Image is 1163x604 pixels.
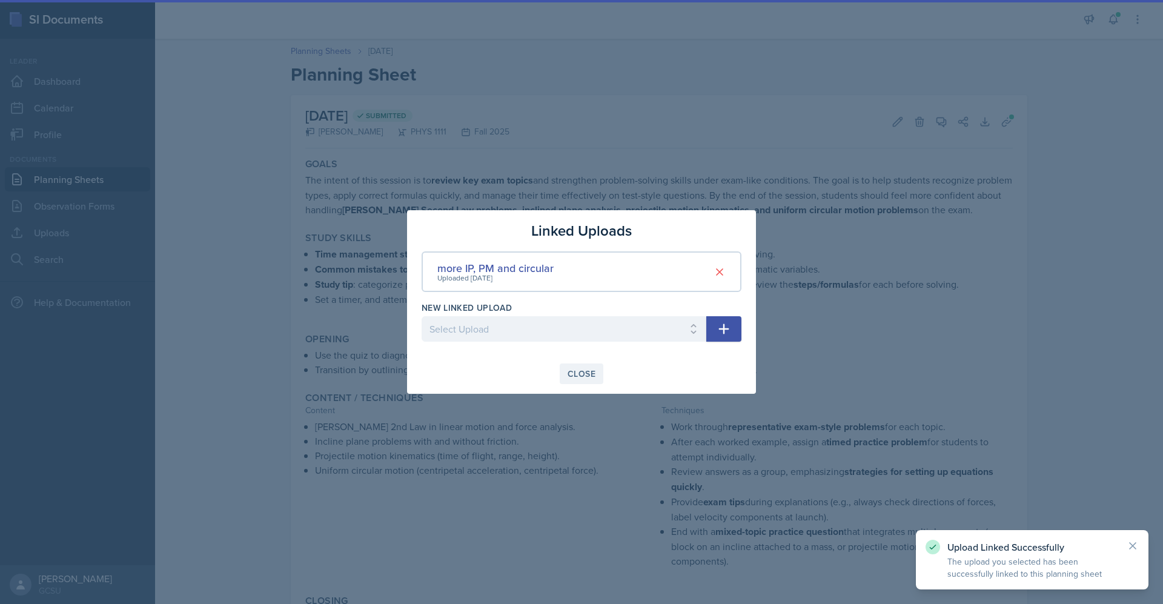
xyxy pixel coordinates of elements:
div: more IP, PM and circular [437,260,554,276]
p: The upload you selected has been successfully linked to this planning sheet [947,556,1117,580]
div: Uploaded [DATE] [437,273,554,284]
label: New Linked Upload [422,302,512,314]
h3: Linked Uploads [531,220,632,242]
p: Upload Linked Successfully [947,541,1117,553]
div: Close [568,369,595,379]
button: Close [560,363,603,384]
